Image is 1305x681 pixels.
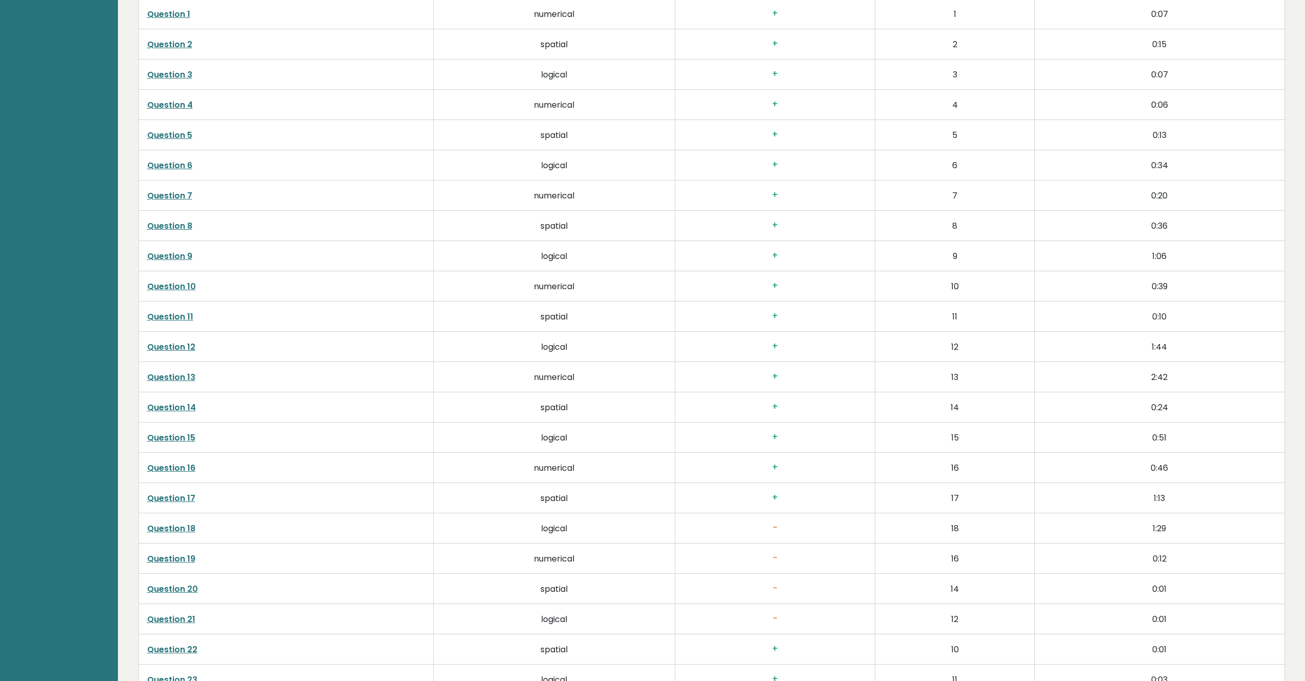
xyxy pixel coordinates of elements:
[434,241,675,271] td: logical
[434,271,675,302] td: numerical
[147,371,195,383] a: Question 13
[684,432,867,443] h3: +
[875,241,1035,271] td: 9
[684,613,867,624] h3: -
[147,553,195,565] a: Question 19
[1035,332,1284,362] td: 1:44
[875,634,1035,665] td: 10
[684,8,867,19] h3: +
[1035,241,1284,271] td: 1:06
[875,513,1035,544] td: 18
[875,150,1035,181] td: 6
[434,211,675,241] td: spatial
[1035,604,1284,634] td: 0:01
[1035,302,1284,332] td: 0:10
[147,432,195,444] a: Question 15
[434,150,675,181] td: logical
[875,120,1035,150] td: 5
[684,99,867,110] h3: +
[684,341,867,352] h3: +
[875,29,1035,59] td: 2
[147,38,192,50] a: Question 2
[434,59,675,90] td: logical
[684,492,867,503] h3: +
[875,211,1035,241] td: 8
[434,392,675,423] td: spatial
[434,302,675,332] td: spatial
[1035,392,1284,423] td: 0:24
[1035,513,1284,544] td: 1:29
[875,362,1035,392] td: 13
[147,69,192,81] a: Question 3
[875,453,1035,483] td: 16
[147,644,197,655] a: Question 22
[1035,544,1284,574] td: 0:12
[875,574,1035,604] td: 14
[147,341,195,353] a: Question 12
[147,99,193,111] a: Question 4
[147,129,192,141] a: Question 5
[1035,271,1284,302] td: 0:39
[147,462,195,474] a: Question 16
[434,332,675,362] td: logical
[1035,90,1284,120] td: 0:06
[684,402,867,412] h3: +
[434,634,675,665] td: spatial
[434,362,675,392] td: numerical
[1035,181,1284,211] td: 0:20
[147,250,192,262] a: Question 9
[434,423,675,453] td: logical
[684,644,867,654] h3: +
[1035,211,1284,241] td: 0:36
[1035,423,1284,453] td: 0:51
[1035,362,1284,392] td: 2:42
[434,574,675,604] td: spatial
[434,90,675,120] td: numerical
[875,90,1035,120] td: 4
[434,604,675,634] td: logical
[434,453,675,483] td: numerical
[875,59,1035,90] td: 3
[684,371,867,382] h3: +
[1035,29,1284,59] td: 0:15
[147,220,192,232] a: Question 8
[875,544,1035,574] td: 16
[147,281,196,292] a: Question 10
[1035,59,1284,90] td: 0:07
[1035,150,1284,181] td: 0:34
[684,190,867,201] h3: +
[434,483,675,513] td: spatial
[147,583,198,595] a: Question 20
[684,281,867,291] h3: +
[684,159,867,170] h3: +
[1035,483,1284,513] td: 1:13
[875,332,1035,362] td: 12
[684,311,867,322] h3: +
[684,523,867,533] h3: -
[684,220,867,231] h3: +
[875,423,1035,453] td: 15
[434,29,675,59] td: spatial
[875,392,1035,423] td: 14
[1035,453,1284,483] td: 0:46
[147,8,190,20] a: Question 1
[147,402,196,413] a: Question 14
[434,513,675,544] td: logical
[1035,574,1284,604] td: 0:01
[147,159,192,171] a: Question 6
[434,120,675,150] td: spatial
[684,38,867,49] h3: +
[684,250,867,261] h3: +
[147,311,193,323] a: Question 11
[147,613,195,625] a: Question 21
[1035,634,1284,665] td: 0:01
[684,553,867,564] h3: -
[684,129,867,140] h3: +
[147,492,195,504] a: Question 17
[875,181,1035,211] td: 7
[875,604,1035,634] td: 12
[875,271,1035,302] td: 10
[1035,120,1284,150] td: 0:13
[434,544,675,574] td: numerical
[684,583,867,594] h3: -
